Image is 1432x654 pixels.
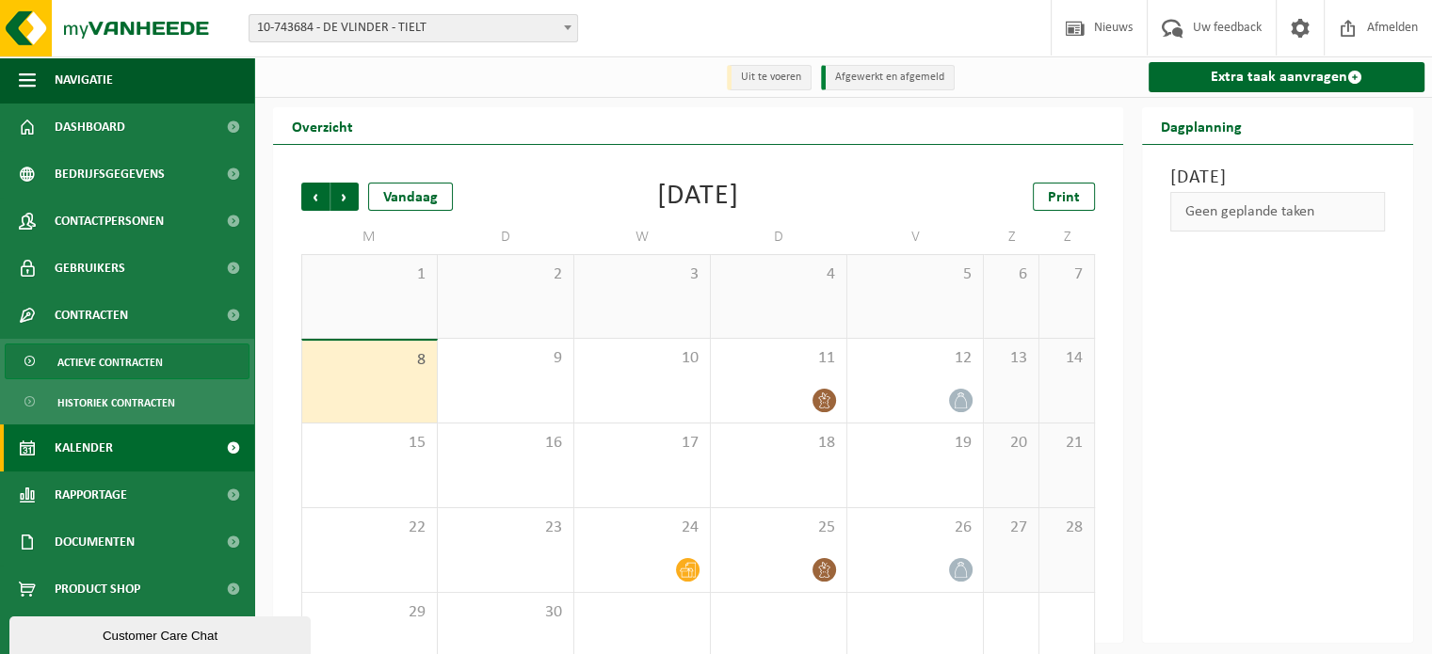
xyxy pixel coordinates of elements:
div: Vandaag [368,183,453,211]
span: 15 [312,433,427,454]
span: 10-743684 - DE VLINDER - TIELT [249,14,578,42]
span: Dashboard [55,104,125,151]
span: 18 [720,433,837,454]
span: 27 [993,518,1029,538]
span: 8 [312,350,427,371]
span: 28 [1049,518,1085,538]
td: Z [984,220,1039,254]
span: Volgende [330,183,359,211]
span: Bedrijfsgegevens [55,151,165,198]
span: Contactpersonen [55,198,164,245]
span: Documenten [55,518,135,566]
span: 2 [447,264,564,285]
a: Historiek contracten [5,384,249,420]
td: Z [1039,220,1095,254]
span: Product Shop [55,566,140,613]
span: 17 [584,433,700,454]
a: Print [1033,183,1095,211]
span: 7 [1049,264,1085,285]
span: 10-743684 - DE VLINDER - TIELT [249,15,577,41]
span: Historiek contracten [57,385,175,421]
iframe: chat widget [9,613,314,654]
td: D [711,220,847,254]
span: 4 [720,264,837,285]
span: 11 [720,348,837,369]
span: 10 [584,348,700,369]
span: 24 [584,518,700,538]
span: 29 [312,602,427,623]
span: Vorige [301,183,330,211]
span: Gebruikers [55,245,125,292]
a: Actieve contracten [5,343,249,379]
div: [DATE] [657,183,739,211]
span: 30 [447,602,564,623]
span: Kalender [55,424,113,471]
span: 5 [857,264,973,285]
span: 21 [1049,433,1085,454]
div: Geen geplande taken [1170,192,1385,231]
span: 6 [993,264,1029,285]
span: 1 [312,264,427,285]
span: 22 [312,518,427,538]
td: W [574,220,711,254]
span: 13 [993,348,1029,369]
span: 23 [447,518,564,538]
td: M [301,220,438,254]
h2: Overzicht [273,107,372,144]
span: 14 [1049,348,1085,369]
li: Uit te voeren [727,65,812,90]
span: 19 [857,433,973,454]
a: Extra taak aanvragen [1149,62,1424,92]
h3: [DATE] [1170,164,1385,192]
span: 16 [447,433,564,454]
td: D [438,220,574,254]
td: V [847,220,984,254]
span: Contracten [55,292,128,339]
span: Actieve contracten [57,344,163,380]
span: 26 [857,518,973,538]
h2: Dagplanning [1142,107,1261,144]
span: Navigatie [55,56,113,104]
li: Afgewerkt en afgemeld [821,65,955,90]
span: 9 [447,348,564,369]
span: 12 [857,348,973,369]
span: Print [1048,190,1080,205]
span: 3 [584,264,700,285]
span: 25 [720,518,837,538]
span: 20 [993,433,1029,454]
span: Rapportage [55,471,127,518]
